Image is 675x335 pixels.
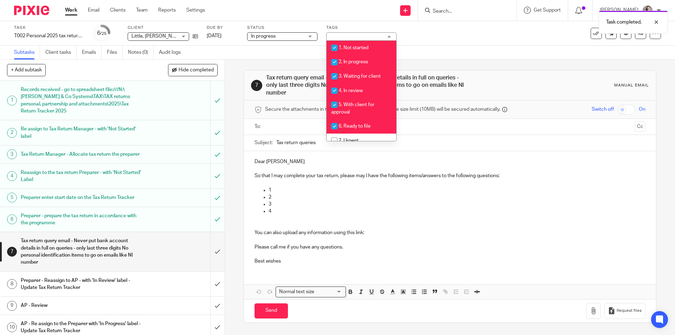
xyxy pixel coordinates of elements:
label: Client [128,25,198,31]
span: Normal text size [277,288,316,296]
div: 1 [7,96,17,105]
h1: Tax return query email - Never put bank account details in full on queries - only last three digi... [21,236,142,268]
div: 3 [7,149,17,159]
div: 6 [7,214,17,224]
a: Subtasks [14,46,40,59]
span: Secure the attachments in this message. Files exceeding the size limit (10MB) will be secured aut... [265,106,500,113]
h1: Re assign to Tax Return Manager - with 'Not Started' label [21,124,142,142]
div: T002 Personal 2025 tax return (non recurring) [14,32,84,39]
img: Pixie [14,6,49,15]
a: Team [136,7,148,14]
a: Work [65,7,77,14]
h1: Reassign to the tax return Preparer - with 'Not Started' Label [21,167,142,185]
a: Settings [186,7,205,14]
button: Cc [635,121,645,132]
div: 5 [7,193,17,202]
h1: Records received - go to spreadsheet file:///N:\[PERSON_NAME] & Co Systems\TAX\TAX returns person... [21,84,142,116]
label: Subject: [255,139,273,146]
span: 2. In progress [339,59,368,64]
a: Audit logs [159,46,186,59]
label: Status [247,25,317,31]
p: Best wishes [255,258,645,265]
h1: Preparer enter start date on the Tax Return Tracker [21,192,142,203]
span: Request files [617,308,642,314]
button: + Add subtask [7,64,46,76]
div: 4 [7,171,17,181]
div: 10 [7,322,17,332]
p: 3 [269,201,645,208]
a: Clients [110,7,126,14]
input: Search for option [316,288,342,296]
span: 7. Urgent [339,138,359,143]
span: [DATE] [207,33,221,38]
input: Send [255,303,288,318]
label: To: [255,123,262,130]
span: 4. In review [339,88,363,93]
a: Email [88,7,99,14]
small: /25 [100,32,107,36]
div: 8 [7,279,17,289]
h1: Tax return query email - Never put bank account details in full on queries - only last three digi... [266,74,465,97]
span: Little, [PERSON_NAME] [131,34,184,39]
span: On [639,106,645,113]
label: Due by [207,25,238,31]
a: Emails [82,46,102,59]
p: You can also upload any information using this link: [255,229,645,236]
div: 7 [251,80,262,91]
div: 9 [7,301,17,311]
p: So that I may complete your tax return, please may I have the following items/answers to the foll... [255,172,645,179]
p: Dear [PERSON_NAME] [255,158,645,165]
button: Hide completed [168,64,218,76]
span: 5. With client for approval [331,102,374,115]
div: 6 [97,29,107,37]
p: Please call me if you have any questions. [255,244,645,251]
label: Task [14,25,84,31]
p: 1 [269,187,645,194]
p: Task completed. [606,19,642,26]
div: 2 [7,128,17,138]
button: Request files [604,303,645,319]
a: Reports [158,7,176,14]
a: Files [107,46,123,59]
img: High%20Res%20Andrew%20Price%20Accountants%20_Poppy%20Jakes%20Photography-3%20-%20Copy.jpg [642,5,653,16]
div: Manual email [614,83,649,88]
span: 1. Not started [339,45,368,50]
span: 3. Waiting for client [339,74,381,79]
span: In progress [251,34,276,39]
span: Hide completed [179,67,214,73]
span: 6. Ready to file [339,124,371,129]
h1: AP - Review [21,300,142,311]
a: Client tasks [45,46,77,59]
h1: Preparer - Reassign to AP - with 'In Review' label - Update Tax Return Tracker [21,275,142,293]
p: 4 [269,208,645,215]
span: Switch off [592,106,614,113]
a: Notes (0) [128,46,154,59]
h1: Tax Return Manager - Allocate tax return the preparer [21,149,142,160]
h1: Preparer - prepare the tax return in accordance with the programme [21,211,142,228]
div: Search for option [276,286,346,297]
div: 7 [7,247,17,257]
p: 2 [269,194,645,201]
label: Tags [326,25,397,31]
